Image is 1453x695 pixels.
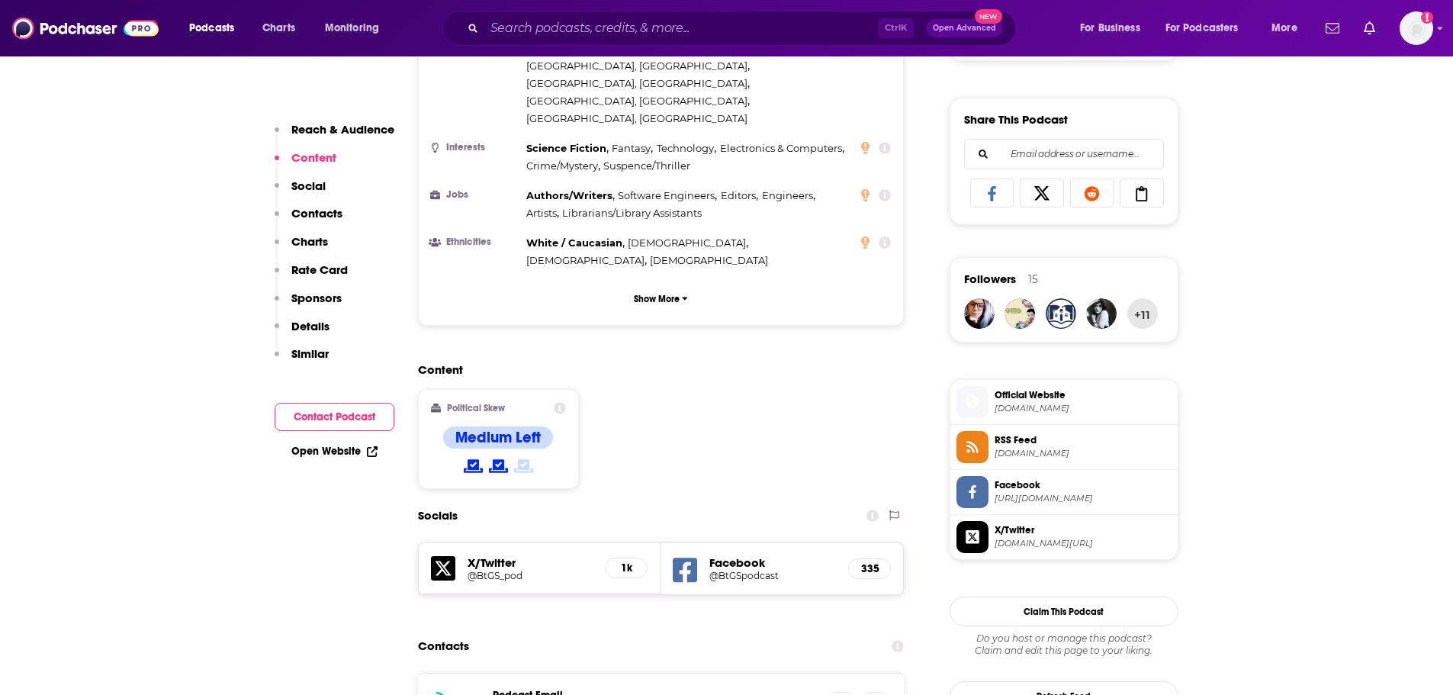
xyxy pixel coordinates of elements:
button: Social [275,179,326,207]
span: , [628,234,748,252]
span: , [720,140,844,157]
a: @BtGS_pod [468,570,593,581]
span: , [526,92,750,110]
span: , [526,57,750,75]
span: Electronics & Computers [720,142,842,154]
input: Email address or username... [977,140,1151,169]
span: breakingtheglassslipper.com [995,448,1172,459]
span: , [526,204,559,222]
a: Copy Link [1120,179,1164,208]
h3: Share This Podcast [964,112,1068,127]
a: RSS Feed[DOMAIN_NAME] [956,431,1172,463]
span: Open Advanced [933,24,996,32]
h2: Contacts [418,632,469,661]
div: Claim and edit this page to your liking. [950,632,1178,657]
span: , [612,140,653,157]
span: [GEOGRAPHIC_DATA], [GEOGRAPHIC_DATA] [526,95,747,107]
button: Contacts [275,206,342,234]
p: Reach & Audience [291,122,394,137]
button: Show More [431,285,892,313]
p: Similar [291,346,329,361]
span: https://www.facebook.com/BtGSpodcast [995,493,1172,504]
span: , [526,187,615,204]
button: Reach & Audience [275,122,394,150]
p: Contacts [291,206,342,220]
span: breakingtheglassslipper.com [995,403,1172,414]
span: , [526,252,647,269]
a: @BtGSpodcast [709,570,836,581]
span: Monitoring [325,18,379,39]
div: 15 [1028,272,1038,286]
a: Share on X/Twitter [1020,179,1064,208]
p: Charts [291,234,328,249]
img: LuluIrish [1086,298,1117,329]
span: [GEOGRAPHIC_DATA], [GEOGRAPHIC_DATA] [526,112,747,124]
span: Followers [964,272,1016,286]
button: Open AdvancedNew [926,19,1003,37]
div: Search followers [964,139,1164,169]
a: X/Twitter[DOMAIN_NAME][URL] [956,521,1172,553]
button: open menu [178,16,254,40]
button: open menu [314,16,399,40]
h4: Medium Left [455,428,541,447]
button: Show profile menu [1400,11,1433,45]
a: Share on Reddit [1070,179,1114,208]
a: Facebook[URL][DOMAIN_NAME] [956,476,1172,508]
span: , [526,234,625,252]
button: Details [275,319,329,347]
h3: Interests [431,143,520,153]
span: X/Twitter [995,523,1172,537]
button: Sponsors [275,291,342,319]
span: , [762,187,815,204]
span: RSS Feed [995,433,1172,447]
span: [GEOGRAPHIC_DATA], [GEOGRAPHIC_DATA] [526,60,747,72]
span: For Podcasters [1165,18,1239,39]
span: , [657,140,716,157]
button: open menu [1156,16,1261,40]
button: Similar [275,346,329,375]
a: Charts [252,16,304,40]
a: Show notifications dropdown [1358,15,1381,41]
input: Search podcasts, credits, & more... [484,16,878,40]
button: Rate Card [275,262,348,291]
span: Crime/Mystery [526,159,598,172]
img: darthjuno [964,298,995,329]
span: Artists [526,207,557,219]
p: Content [291,150,336,165]
span: , [526,157,600,175]
p: Rate Card [291,262,348,277]
span: Technology [657,142,714,154]
h2: Content [418,362,892,377]
button: Claim This Podcast [950,597,1178,626]
svg: Add a profile image [1421,11,1433,24]
span: Do you host or manage this podcast? [950,632,1178,645]
a: thefantasyinn [1046,298,1076,329]
button: Content [275,150,336,179]
p: Sponsors [291,291,342,305]
span: White / Caucasian [526,236,622,249]
h2: Socials [418,501,458,530]
p: Details [291,319,329,333]
span: [DEMOGRAPHIC_DATA] [526,254,645,266]
a: Open Website [291,445,378,458]
span: Authors/Writers [526,189,612,201]
a: Share on Facebook [970,179,1014,208]
span: Logged in as LaurieM8 [1400,11,1433,45]
span: Facebook [995,478,1172,492]
h5: X/Twitter [468,555,593,570]
h5: Facebook [709,555,836,570]
span: , [526,75,750,92]
span: , [721,187,758,204]
span: Ctrl K [878,18,914,38]
button: open menu [1261,16,1316,40]
span: [DEMOGRAPHIC_DATA] [628,236,746,249]
button: Contact Podcast [275,403,394,431]
h3: Jobs [431,190,520,200]
img: castoffcrown [1005,298,1035,329]
span: twitter.com/BtGS_pod [995,538,1172,549]
span: Fantasy [612,142,651,154]
span: Official Website [995,388,1172,402]
span: More [1271,18,1297,39]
